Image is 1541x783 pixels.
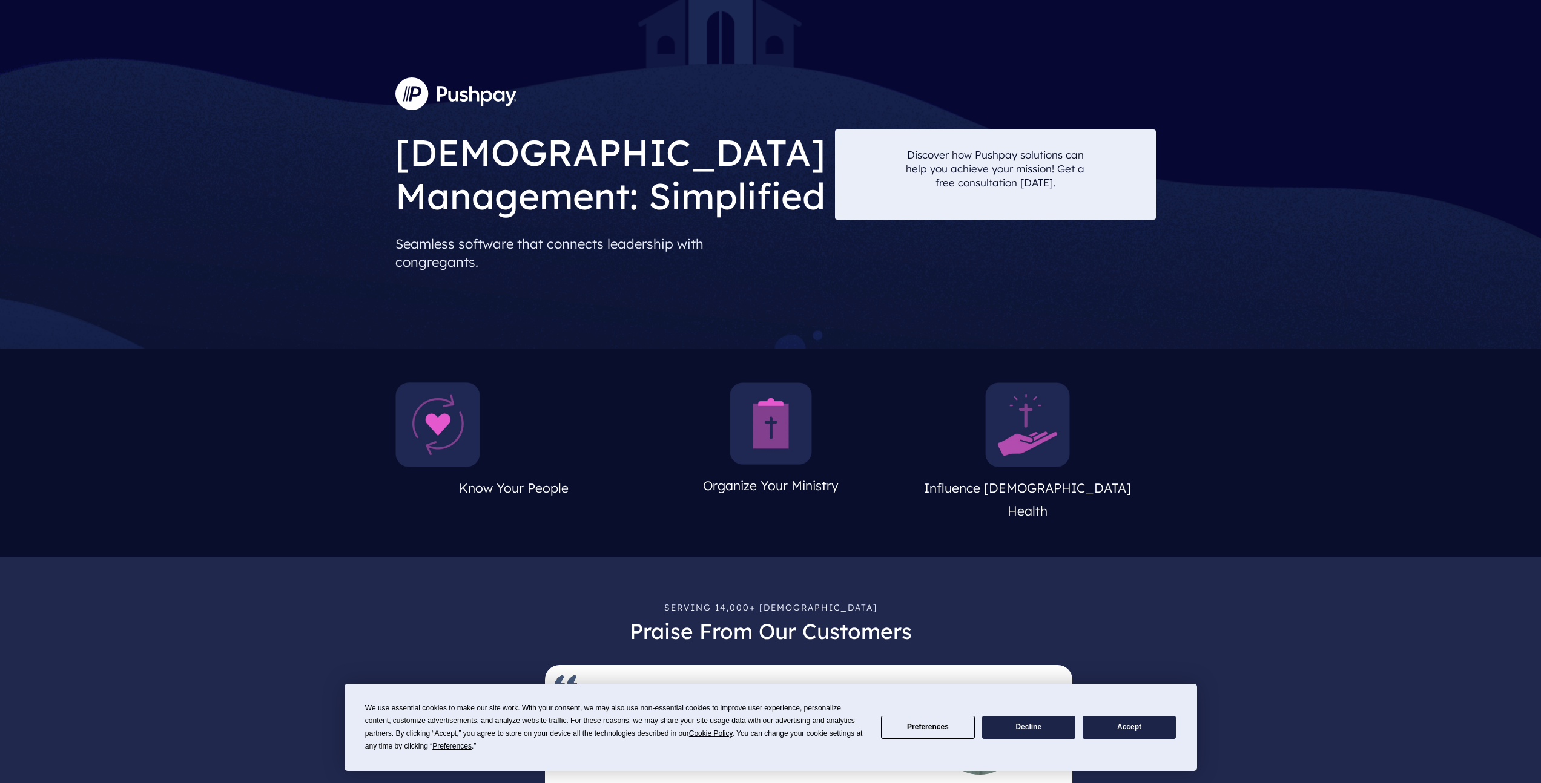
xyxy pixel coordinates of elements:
h3: Praise From Our Customers [395,618,1146,655]
p: Serving 14,000+ [DEMOGRAPHIC_DATA] [395,595,1146,618]
h1: [DEMOGRAPHIC_DATA] Management: Simplified [395,121,825,221]
button: Accept [1083,716,1176,739]
button: Decline [982,716,1075,739]
button: Preferences [881,716,974,739]
p: Discover how Pushpay solutions can help you achieve your mission! Get a free consultation [DATE]. [906,148,1085,189]
span: Cookie Policy [689,729,733,738]
span: Organize Your Ministry [703,477,839,493]
div: We use essential cookies to make our site work. With your consent, we may also use non-essential ... [365,702,866,753]
span: Preferences [432,742,472,750]
div: Cookie Consent Prompt [345,684,1197,771]
span: Know Your People [459,480,569,496]
p: Seamless software that connects leadership with congregants. [395,230,825,276]
span: Influence [DEMOGRAPHIC_DATA] Health [924,480,1131,519]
